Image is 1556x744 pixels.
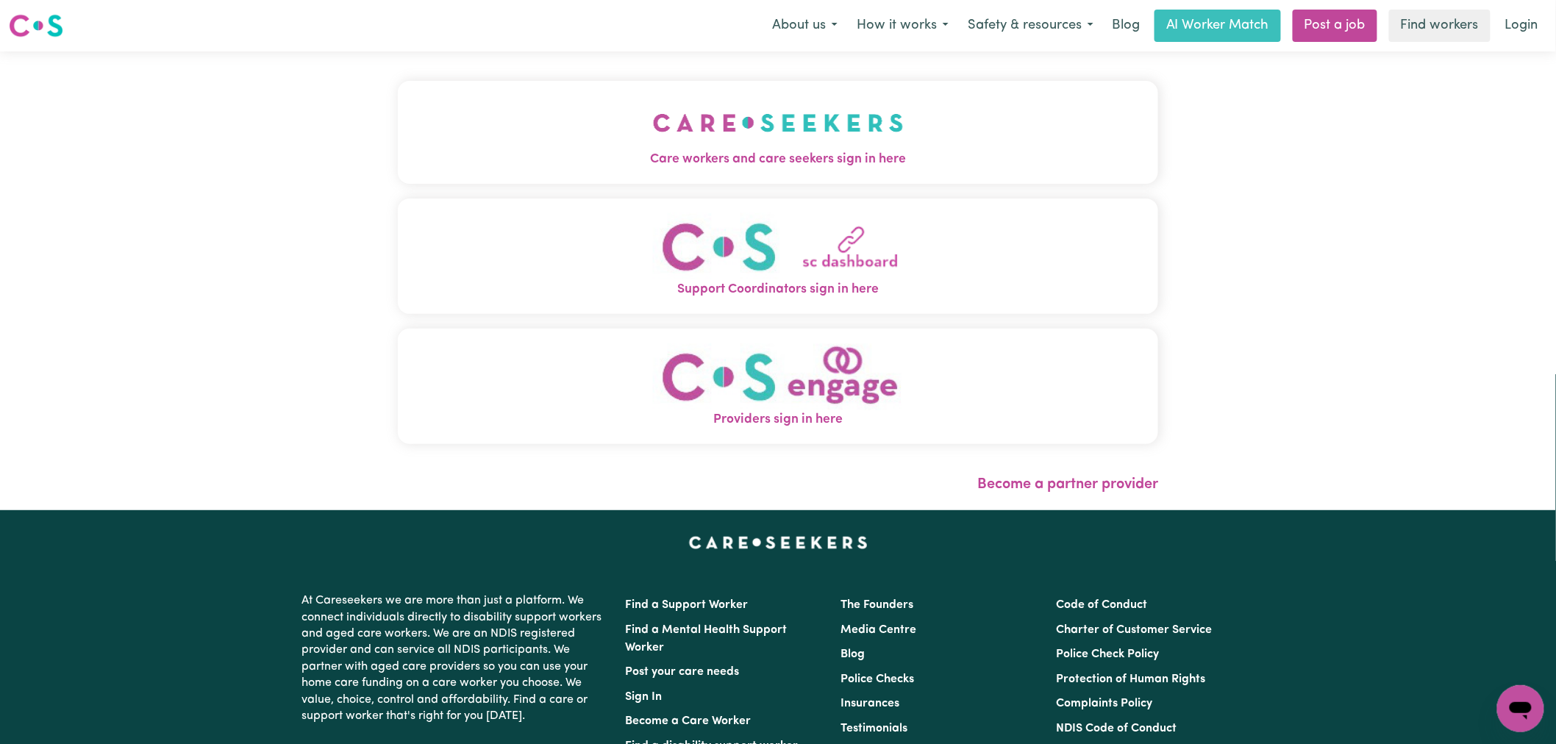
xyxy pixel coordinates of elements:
[841,648,865,660] a: Blog
[625,666,739,678] a: Post your care needs
[841,723,907,734] a: Testimonials
[301,587,607,730] p: At Careseekers we are more than just a platform. We connect individuals directly to disability su...
[1293,10,1377,42] a: Post a job
[763,10,847,41] button: About us
[625,624,787,654] a: Find a Mental Health Support Worker
[1057,698,1153,709] a: Complaints Policy
[841,599,913,611] a: The Founders
[977,477,1158,492] a: Become a partner provider
[958,10,1103,41] button: Safety & resources
[625,599,748,611] a: Find a Support Worker
[847,10,958,41] button: How it works
[1103,10,1149,42] a: Blog
[1057,599,1148,611] a: Code of Conduct
[841,624,916,636] a: Media Centre
[1057,624,1213,636] a: Charter of Customer Service
[841,673,914,685] a: Police Checks
[9,12,63,39] img: Careseekers logo
[1496,10,1547,42] a: Login
[398,198,1158,314] button: Support Coordinators sign in here
[1497,685,1544,732] iframe: Button to launch messaging window
[398,410,1158,429] span: Providers sign in here
[9,9,63,43] a: Careseekers logo
[1057,648,1160,660] a: Police Check Policy
[398,150,1158,169] span: Care workers and care seekers sign in here
[1389,10,1491,42] a: Find workers
[625,715,751,727] a: Become a Care Worker
[1057,723,1177,734] a: NDIS Code of Conduct
[689,537,868,548] a: Careseekers home page
[625,691,662,703] a: Sign In
[1057,673,1206,685] a: Protection of Human Rights
[398,329,1158,444] button: Providers sign in here
[841,698,899,709] a: Insurances
[398,81,1158,184] button: Care workers and care seekers sign in here
[1154,10,1281,42] a: AI Worker Match
[398,280,1158,299] span: Support Coordinators sign in here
